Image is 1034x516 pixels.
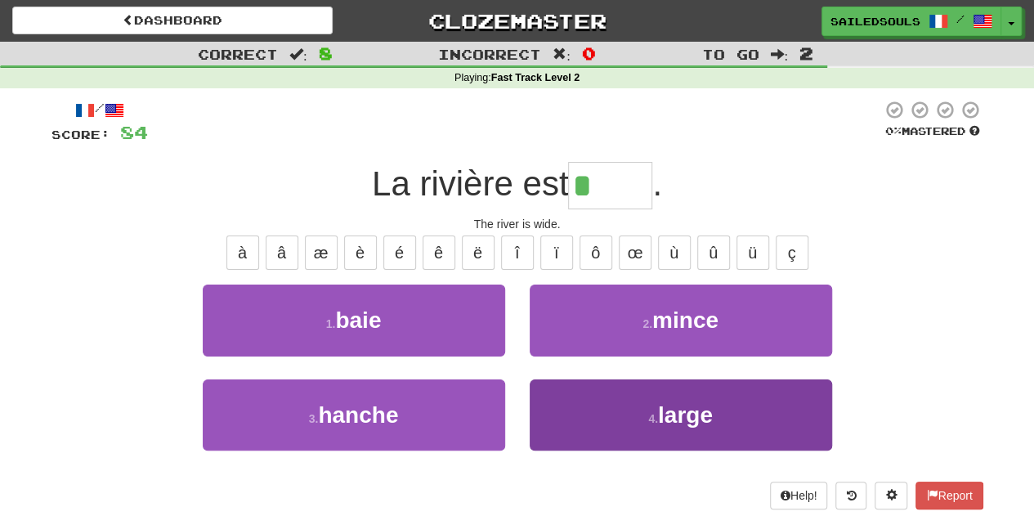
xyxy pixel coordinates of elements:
span: 84 [120,122,148,142]
button: æ [305,236,338,270]
small: 3 . [309,412,319,425]
button: î [501,236,534,270]
span: 0 [582,43,596,63]
small: 1 . [326,317,336,330]
span: La rivière est [372,164,568,203]
span: large [658,402,713,428]
span: mince [652,307,718,333]
span: Score: [51,128,110,141]
span: 0 % [885,124,902,137]
a: Clozemaster [357,7,678,35]
button: œ [619,236,651,270]
span: : [770,47,788,61]
small: 2 . [642,317,652,330]
button: ù [658,236,691,270]
div: / [51,100,148,120]
button: è [344,236,377,270]
span: . [652,164,662,203]
a: sailedsouls / [821,7,1001,36]
button: ü [736,236,769,270]
button: â [266,236,298,270]
span: baie [335,307,381,333]
button: é [383,236,416,270]
span: 2 [799,43,813,63]
span: 8 [319,43,333,63]
span: : [553,47,571,61]
small: 4 . [648,412,658,425]
button: ô [580,236,612,270]
button: 1.baie [203,285,505,356]
button: ê [423,236,455,270]
strong: Fast Track Level 2 [491,72,580,83]
div: Mastered [882,124,983,139]
button: ç [776,236,808,270]
button: û [697,236,730,270]
span: / [956,13,965,25]
span: Incorrect [438,46,541,62]
span: : [289,47,307,61]
button: Report [915,482,983,509]
button: 3.hanche [203,379,505,451]
button: ë [462,236,495,270]
button: 4.large [530,379,832,451]
span: sailedsouls [830,14,920,29]
button: 2.mince [530,285,832,356]
span: To go [701,46,759,62]
div: The river is wide. [51,216,983,232]
button: Help! [770,482,828,509]
a: Dashboard [12,7,333,34]
span: Correct [198,46,278,62]
button: à [226,236,259,270]
span: hanche [318,402,398,428]
button: ï [540,236,573,270]
button: Round history (alt+y) [835,482,866,509]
